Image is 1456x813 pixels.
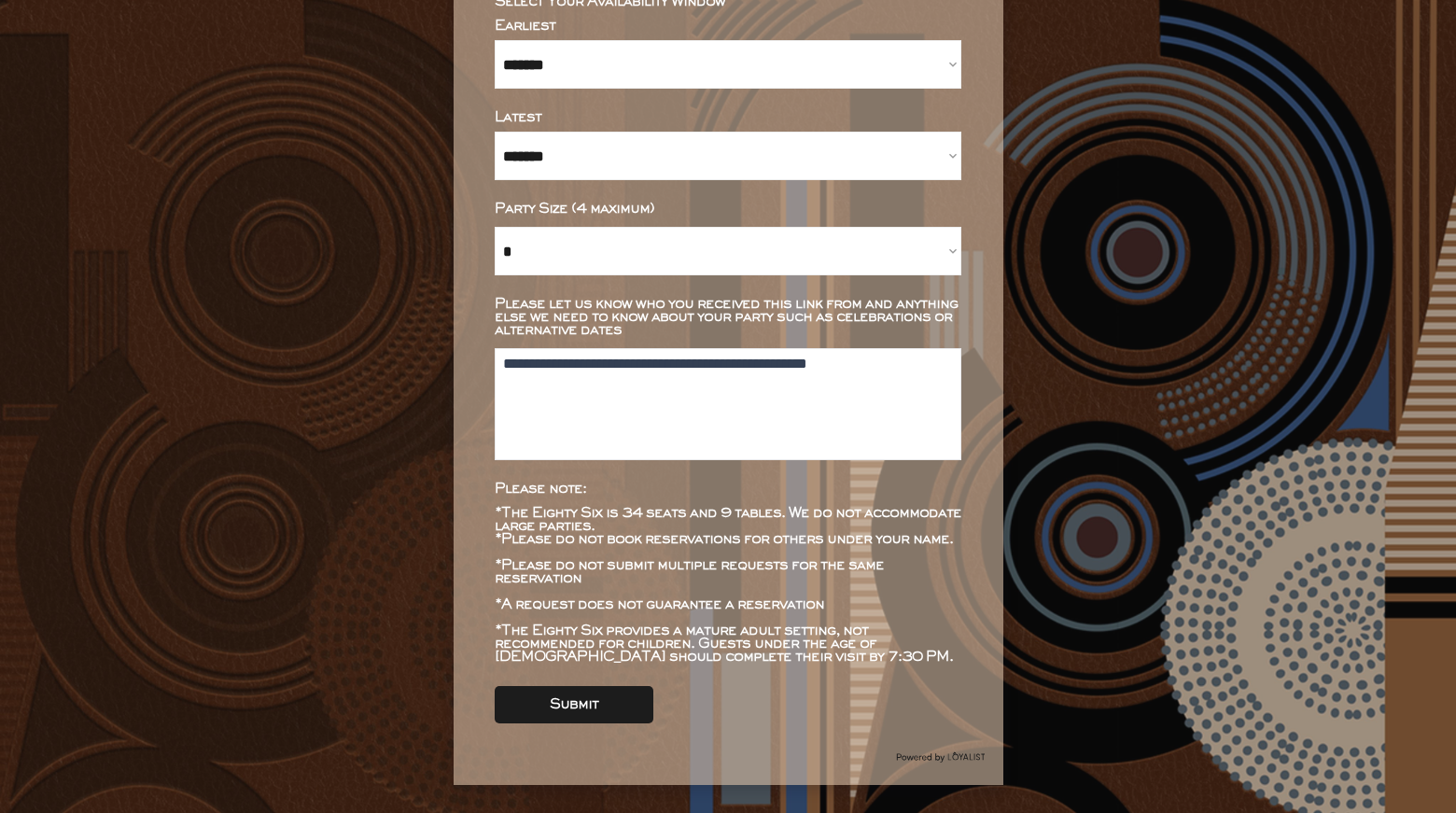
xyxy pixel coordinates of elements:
div: Please note: [495,483,961,496]
div: Party Size (4 maximum) [495,203,961,216]
div: Latest [495,111,961,124]
div: Please let us know who you received this link from and anything else we need to know about your p... [495,298,961,337]
div: Submit [550,698,598,711]
div: Earliest [495,20,961,33]
div: *The Eighty Six is 34 seats and 9 tables. We do not accommodate large parties. *Please do not boo... [495,507,961,664]
img: Group%2048096278.svg [896,748,985,766]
